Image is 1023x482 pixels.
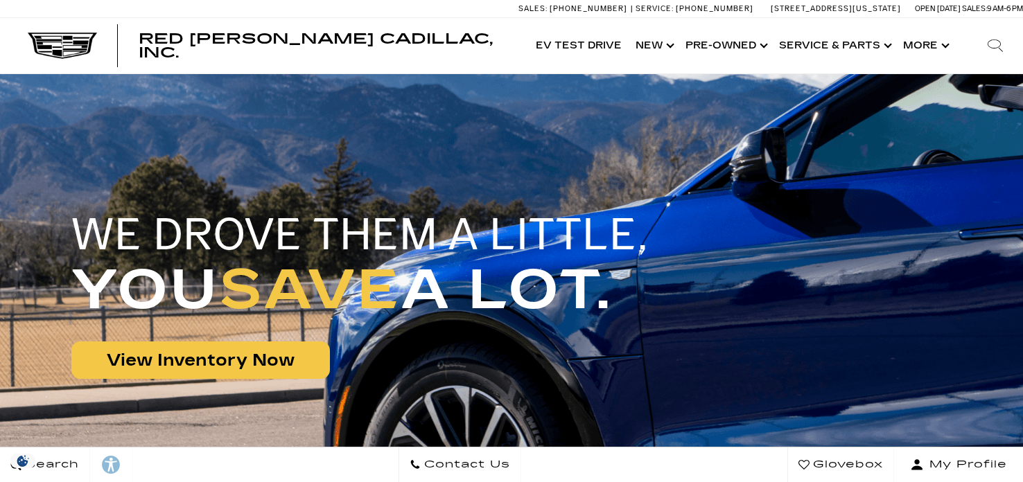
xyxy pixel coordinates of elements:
span: [PHONE_NUMBER] [550,4,627,13]
button: Open user profile menu [894,447,1023,482]
a: Contact Us [399,447,521,482]
span: Contact Us [421,455,510,474]
span: [PHONE_NUMBER] [676,4,753,13]
span: 9 AM-6 PM [987,4,1023,13]
h1: YOU A LOT. [71,274,951,307]
span: Glovebox [810,455,883,474]
section: Click to Open Cookie Consent Modal [7,454,39,468]
a: Glovebox [787,447,894,482]
span: Sales: [518,4,548,13]
span: Red [PERSON_NAME] Cadillac, Inc. [139,30,493,61]
a: EV Test Drive [529,18,629,73]
span: Service: [636,4,674,13]
span: Open [DATE] [915,4,961,13]
a: Pre-Owned [679,18,772,73]
span: SAVE [219,257,401,323]
img: Cadillac Dark Logo with Cadillac White Text [28,33,97,59]
a: Sales: [PHONE_NUMBER] [518,5,631,12]
a: [STREET_ADDRESS][US_STATE] [771,4,901,13]
span: Sales: [962,4,987,13]
a: Red [PERSON_NAME] Cadillac, Inc. [139,32,515,60]
h2: WE DROVE THEM A LITTLE, [71,211,951,259]
span: My Profile [924,455,1007,474]
img: Opt-Out Icon [7,454,39,468]
button: More [896,18,954,73]
a: View Inventory Now [71,341,330,378]
a: New [629,18,679,73]
a: Service: [PHONE_NUMBER] [631,5,757,12]
span: Search [21,455,79,474]
a: Service & Parts [772,18,896,73]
